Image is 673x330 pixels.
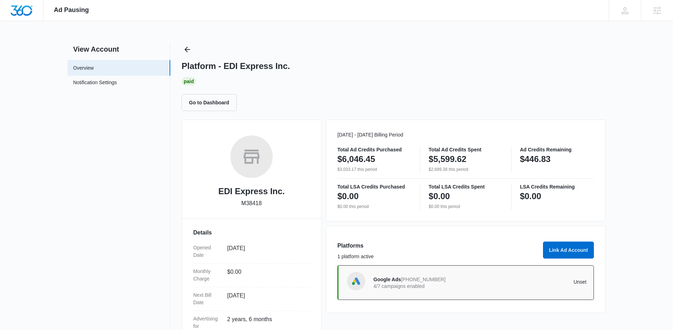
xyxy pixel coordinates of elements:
[480,279,587,284] p: Unset
[182,94,237,111] button: Go to Dashboard
[337,131,594,139] p: [DATE] - [DATE] Billing Period
[337,166,411,173] p: $3,033.17 this period
[227,268,304,283] dd: $0.00
[520,154,551,165] p: $446.83
[429,191,450,202] p: $0.00
[429,203,502,210] p: $0.00 this period
[351,276,361,286] img: Google Ads
[193,315,222,330] dt: Advertising for
[520,184,594,189] p: LSA Credits Remaining
[337,242,539,250] h3: Platforms
[337,253,539,260] p: 1 platform active
[227,291,304,306] dd: [DATE]
[429,154,466,165] p: $5,599.62
[73,79,117,88] a: Notification Settings
[520,191,541,202] p: $0.00
[373,277,401,282] span: Google Ads
[520,147,594,152] p: Ad Credits Remaining
[193,291,222,306] dt: Next Bill Date
[182,61,290,71] h1: Platform - EDI Express Inc.
[227,244,304,259] dd: [DATE]
[241,199,262,208] p: M38418
[543,242,594,259] button: Link Ad Account
[218,185,285,198] h2: EDI Express Inc.
[193,268,222,283] dt: Monthly Charge
[182,44,193,55] button: Back
[337,154,375,165] p: $6,046.45
[193,264,310,287] div: Monthly Charge$0.00
[337,147,411,152] p: Total Ad Credits Purchased
[337,184,411,189] p: Total LSA Credits Purchased
[54,6,89,14] span: Ad Pausing
[182,99,241,105] a: Go to Dashboard
[193,244,222,259] dt: Opened Date
[193,287,310,311] div: Next Bill Date[DATE]
[73,64,94,72] a: Overview
[401,277,445,282] span: [PHONE_NUMBER]
[429,184,502,189] p: Total LSA Credits Spent
[227,315,304,330] dd: 2 years, 6 months
[429,166,502,173] p: $2,689.38 this period
[193,240,310,264] div: Opened Date[DATE]
[429,147,502,152] p: Total Ad Credits Spent
[182,77,196,86] div: Paid
[337,191,359,202] p: $0.00
[193,228,310,237] h3: Details
[337,265,594,300] a: Google AdsGoogle Ads[PHONE_NUMBER]4/7 campaigns enabledUnset
[373,284,480,289] p: 4/7 campaigns enabled
[337,203,411,210] p: $0.00 this period
[67,44,170,54] h2: View Account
